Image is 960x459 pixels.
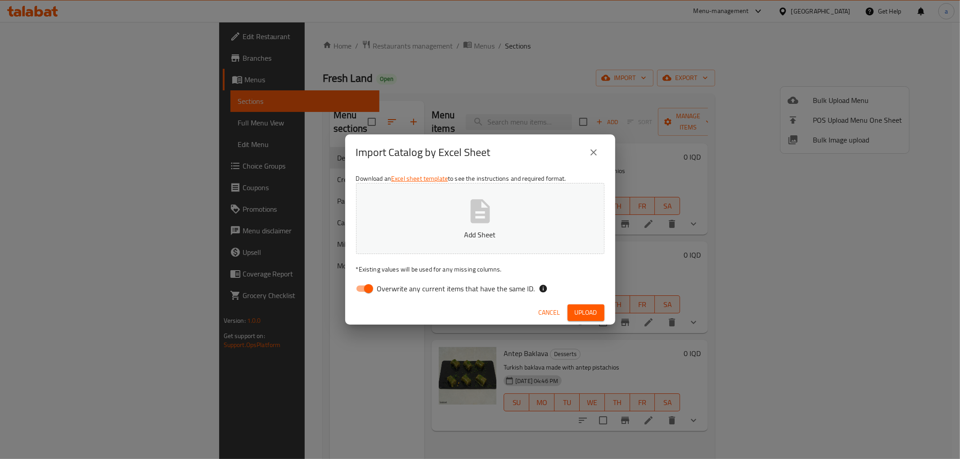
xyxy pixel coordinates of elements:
[583,142,604,163] button: close
[345,170,615,301] div: Download an to see the instructions and required format.
[391,173,448,184] a: Excel sheet template
[370,229,590,240] p: Add Sheet
[575,307,597,318] span: Upload
[539,307,560,318] span: Cancel
[539,284,548,293] svg: If the overwrite option isn't selected, then the items that match an existing ID will be ignored ...
[356,183,604,254] button: Add Sheet
[535,304,564,321] button: Cancel
[568,304,604,321] button: Upload
[356,265,604,274] p: Existing values will be used for any missing columns.
[356,145,491,160] h2: Import Catalog by Excel Sheet
[377,283,535,294] span: Overwrite any current items that have the same ID.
